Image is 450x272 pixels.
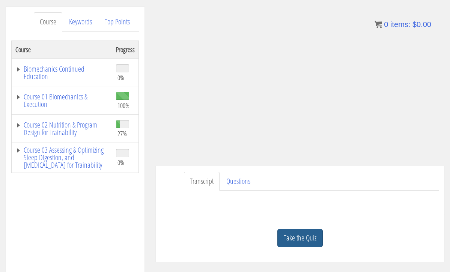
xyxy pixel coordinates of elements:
span: 27% [117,129,127,138]
a: Take the Quiz [277,229,323,247]
bdi: 0.00 [412,20,431,29]
span: 0% [117,74,124,82]
th: Course [12,41,112,59]
a: Transcript [184,172,220,191]
a: Course 03 Assessing & Optimizing Sleep Digestion, and [MEDICAL_DATA] for Trainability [15,146,108,169]
span: $ [412,20,417,29]
span: 100% [117,101,129,110]
img: icon11.png [375,21,382,28]
span: 0% [117,158,124,167]
a: Keywords [63,12,98,32]
a: Course [34,12,62,32]
a: Course 02 Nutrition & Program Design for Trainability [15,121,108,136]
th: Progress [112,41,139,59]
span: 0 [384,20,388,29]
a: Biomechanics Continued Education [15,65,108,80]
a: Questions [220,172,256,191]
span: items: [390,20,410,29]
a: Top Points [99,12,136,32]
a: 0 items: $0.00 [375,20,431,29]
a: Course 01 Biomechanics & Execution [15,93,108,108]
